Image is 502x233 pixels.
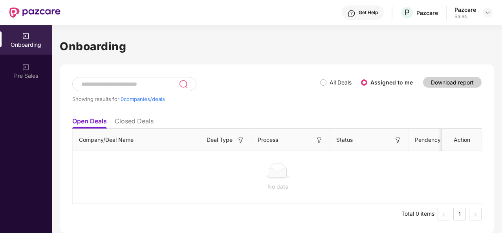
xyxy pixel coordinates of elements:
[73,129,200,151] th: Company/Deal Name
[115,117,154,128] li: Closed Deals
[22,32,30,40] img: svg+xml;base64,PHN2ZyB3aWR0aD0iMjAiIGhlaWdodD0iMjAiIHZpZXdCb3g9IjAgMCAyMCAyMCIgZmlsbD0ibm9uZSIgeG...
[60,38,494,55] h1: Onboarding
[415,136,450,144] span: Pendency On
[237,136,245,144] img: svg+xml;base64,PHN2ZyB3aWR0aD0iMTYiIGhlaWdodD0iMTYiIHZpZXdCb3g9IjAgMCAxNiAxNiIgZmlsbD0ibm9uZSIgeG...
[121,96,165,102] span: 0 companies/deals
[9,7,60,18] img: New Pazcare Logo
[79,182,476,191] div: No data
[348,9,355,17] img: svg+xml;base64,PHN2ZyBpZD0iSGVscC0zMngzMiIgeG1sbnM9Imh0dHA6Ly93d3cudzMub3JnLzIwMDAvc3ZnIiB3aWR0aD...
[22,63,30,71] img: svg+xml;base64,PHN2ZyB3aWR0aD0iMjAiIGhlaWdodD0iMjAiIHZpZXdCb3g9IjAgMCAyMCAyMCIgZmlsbD0ibm9uZSIgeG...
[454,13,476,20] div: Sales
[336,136,353,144] span: Status
[485,9,491,16] img: svg+xml;base64,PHN2ZyBpZD0iRHJvcGRvd24tMzJ4MzIiIHhtbG5zPSJodHRwOi8vd3d3LnczLm9yZy8yMDAwL3N2ZyIgd2...
[416,9,438,17] div: Pazcare
[454,6,476,13] div: Pazcare
[72,117,107,128] li: Open Deals
[442,129,482,151] th: Action
[394,136,402,144] img: svg+xml;base64,PHN2ZyB3aWR0aD0iMTYiIGhlaWdodD0iMTYiIHZpZXdCb3g9IjAgMCAxNiAxNiIgZmlsbD0ibm9uZSIgeG...
[258,136,278,144] span: Process
[315,136,323,144] img: svg+xml;base64,PHN2ZyB3aWR0aD0iMTYiIGhlaWdodD0iMTYiIHZpZXdCb3g9IjAgMCAxNiAxNiIgZmlsbD0ibm9uZSIgeG...
[72,96,320,102] div: Showing results for
[370,79,413,86] label: Assigned to me
[179,79,188,89] img: svg+xml;base64,PHN2ZyB3aWR0aD0iMjQiIGhlaWdodD0iMjUiIHZpZXdCb3g9IjAgMCAyNCAyNSIgZmlsbD0ibm9uZSIgeG...
[207,136,233,144] span: Deal Type
[423,77,482,88] button: Download report
[330,79,352,86] label: All Deals
[405,8,410,17] span: P
[359,9,378,16] div: Get Help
